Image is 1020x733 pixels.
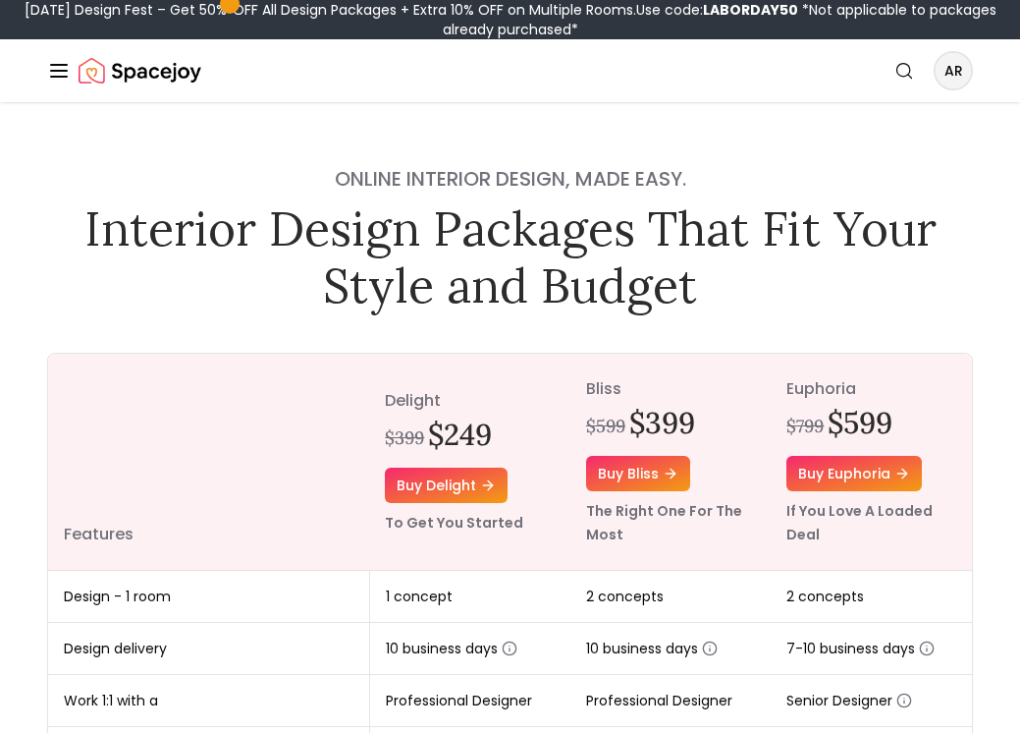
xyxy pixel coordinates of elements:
[385,468,508,503] a: Buy delight
[385,513,523,533] small: To Get You Started
[586,377,756,401] p: bliss
[79,51,201,90] a: Spacejoy
[386,691,532,710] span: Professional Designer
[934,51,973,90] button: AR
[586,456,690,491] a: Buy bliss
[48,675,369,727] td: Work 1:1 with a
[386,587,453,606] span: 1 concept
[385,389,555,413] p: delight
[386,639,517,658] span: 10 business days
[48,354,369,571] th: Features
[786,587,864,606] span: 2 concepts
[586,639,718,658] span: 10 business days
[586,587,664,606] span: 2 concepts
[936,53,971,88] span: AR
[47,39,973,102] nav: Global
[786,456,922,491] a: Buy euphoria
[786,501,933,544] small: If You Love A Loaded Deal
[71,200,950,313] h1: Interior Design Packages That Fit Your Style and Budget
[385,424,424,452] div: $399
[48,623,369,675] td: Design delivery
[428,417,492,452] h2: $249
[786,413,824,440] div: $799
[586,501,742,544] small: The Right One For The Most
[786,691,912,710] span: Senior Designer
[786,639,935,658] span: 7-10 business days
[586,691,732,710] span: Professional Designer
[786,377,956,401] p: euphoria
[48,571,369,623] td: Design - 1 room
[79,51,201,90] img: Spacejoy Logo
[586,413,625,440] div: $599
[71,165,950,193] h4: Online interior design, made easy.
[629,405,695,440] h2: $399
[828,405,892,440] h2: $599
